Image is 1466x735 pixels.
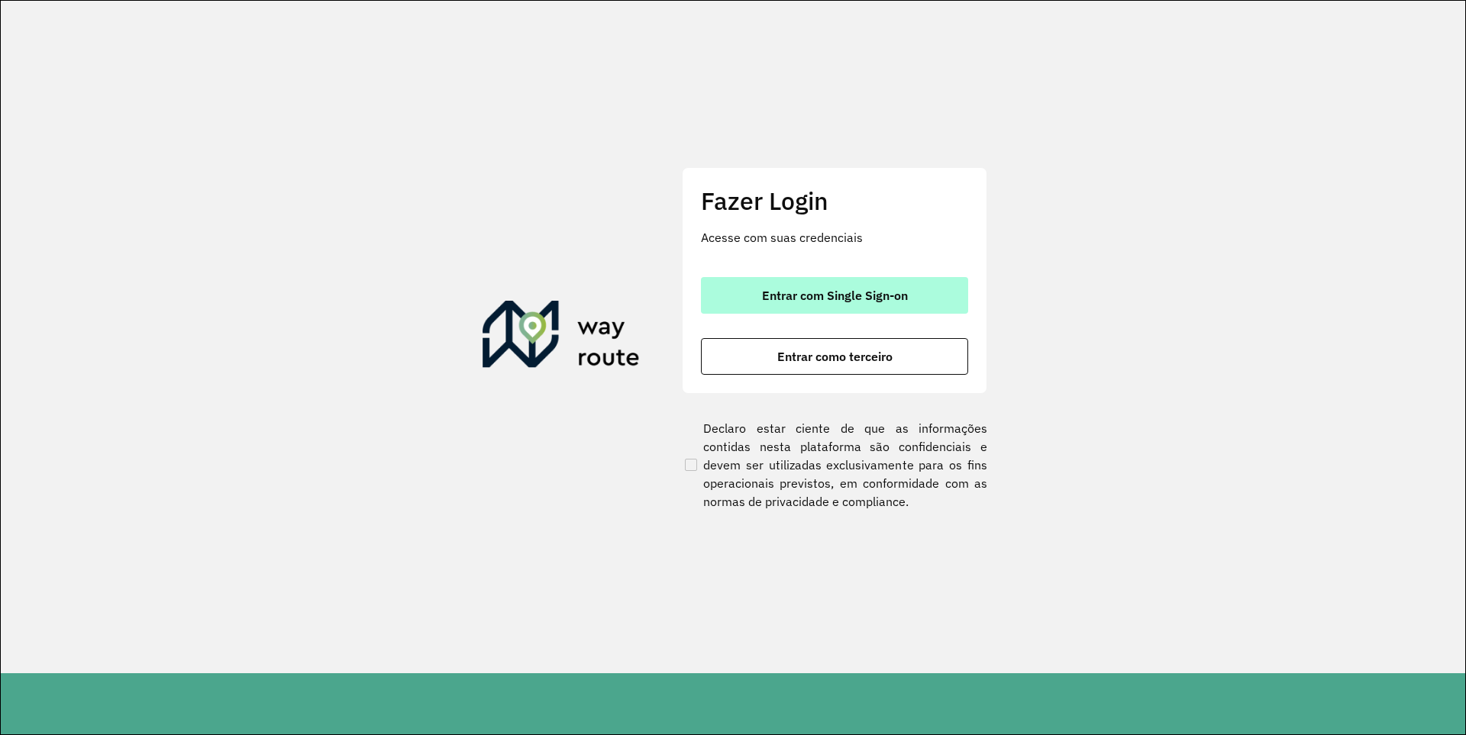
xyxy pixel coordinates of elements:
p: Acesse com suas credenciais [701,228,968,247]
h2: Fazer Login [701,186,968,215]
button: button [701,338,968,375]
span: Entrar com Single Sign-on [762,289,908,301]
label: Declaro estar ciente de que as informações contidas nesta plataforma são confidenciais e devem se... [682,419,987,511]
button: button [701,277,968,314]
img: Roteirizador AmbevTech [483,301,640,374]
span: Entrar como terceiro [777,350,893,363]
